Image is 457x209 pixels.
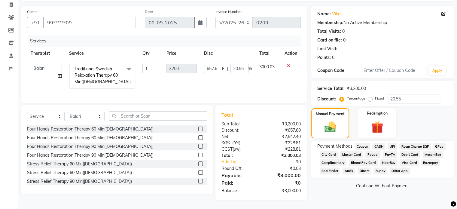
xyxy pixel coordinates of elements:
div: Stress Relief Therapy 60 Min([DEMOGRAPHIC_DATA]) [27,170,132,176]
div: Coupon Code [317,67,361,74]
div: Last Visit: [317,46,337,52]
img: _gift.svg [367,120,387,135]
span: NearBuy [380,159,397,166]
th: Action [281,47,301,60]
div: Total: [217,152,261,159]
span: UPI [388,143,397,150]
div: ( ) [217,146,261,152]
div: Sub Total: [217,121,261,127]
div: 0 [332,54,334,61]
div: ₹0 [261,179,305,186]
span: Coupon [355,143,370,150]
input: Enter Offer / Coupon Code [361,66,426,75]
div: ( ) [217,140,261,146]
div: Balance : [217,188,261,194]
button: Apply [428,66,446,75]
th: Service [66,47,139,60]
div: ₹3,000.03 [261,152,305,159]
div: Services [28,35,305,47]
span: Paypal [365,151,380,158]
div: Name: [317,11,331,17]
span: % [248,66,252,72]
span: Visa Card [400,159,419,166]
th: Price [163,47,200,60]
div: ₹3,200.00 [347,85,366,92]
div: Card on file: [317,37,342,43]
span: Payment Methods [317,143,352,149]
label: Fixed [375,96,384,101]
div: 0 [343,37,346,43]
span: Rupay [373,168,387,174]
span: PayTM [383,151,397,158]
a: Add Tip [217,159,268,165]
span: Master Card [340,151,363,158]
input: Search or Scan [109,111,207,121]
span: Spa Finder [320,168,340,174]
button: +91 [27,17,44,28]
a: x [131,79,133,85]
span: CGST [221,146,233,152]
span: Razorpay [421,159,440,166]
div: Payable: [217,172,261,179]
div: ₹3,000.00 [261,188,305,194]
a: Continue Without Payment [312,183,453,189]
div: Stress Relief Therapy 60 Min([DEMOGRAPHIC_DATA]) [27,161,132,167]
div: Net: [217,134,261,140]
span: Complimentary [320,159,347,166]
div: ₹228.81 [261,146,305,152]
span: | [227,66,228,72]
div: Four Hands Restoration Therapy 90 Min([DEMOGRAPHIC_DATA]) [27,143,154,150]
div: Four Hands Restoration Therapy 60 Min([DEMOGRAPHIC_DATA]) [27,135,154,141]
label: Redemption [367,111,388,116]
div: ₹0.03 [261,165,305,172]
div: ₹3,000.00 [261,172,305,179]
label: Client [27,9,37,14]
span: Dittor App [390,168,410,174]
span: MosamBee [423,151,443,158]
div: ₹2,542.40 [261,134,305,140]
div: Service Total: [317,85,345,92]
span: 9% [234,147,239,152]
div: ₹0 [268,159,305,165]
span: Total [221,112,235,118]
div: Discount: [217,127,261,134]
th: Disc [200,47,256,60]
span: Traditional Swedish Relaxation Therapy 60 Min([DEMOGRAPHIC_DATA]) [75,66,131,85]
div: Paid: [217,179,261,186]
div: No Active Membership [317,20,448,26]
div: ₹3,200.00 [261,121,305,127]
span: Room Charge EGP [399,143,431,150]
span: GPay [433,143,446,150]
div: Membership: [317,20,343,26]
span: SGST [221,140,232,146]
div: 0 [342,28,345,35]
div: Total Visits: [317,28,341,35]
div: Points: [317,54,331,61]
div: Four Hands Restoration Therapy 60 Min([DEMOGRAPHIC_DATA]) [27,126,154,132]
th: Qty [139,47,163,60]
th: Therapist [27,47,66,60]
div: Discount: [317,96,336,102]
span: BharatPay Card [349,159,378,166]
span: 3000.03 [259,64,275,69]
img: _cash.svg [321,120,340,134]
label: Date [145,9,153,14]
div: ₹228.81 [261,140,305,146]
span: CASH [372,143,385,150]
span: Diners [358,168,371,174]
span: F [222,66,224,72]
div: Round Off: [217,165,261,172]
div: Stress Relief Therapy 90 Min([DEMOGRAPHIC_DATA]) [27,178,132,185]
div: Four Hands Restoration Therapy 90 Min([DEMOGRAPHIC_DATA]) [27,152,154,158]
span: City Card [320,151,338,158]
span: 9% [233,140,239,145]
div: - [339,46,340,52]
span: Debit Card [400,151,420,158]
span: AmEx [343,168,355,174]
th: Total [256,47,281,60]
div: ₹657.60 [261,127,305,134]
label: Percentage [346,96,366,101]
label: Manual Payment [316,111,345,117]
a: Vikas [332,11,343,17]
input: Search by Name/Mobile/Email/Code [43,17,136,28]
